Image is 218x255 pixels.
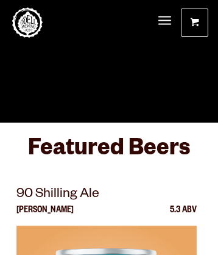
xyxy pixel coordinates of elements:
[16,184,197,206] p: 90 Shilling Ale
[16,206,74,226] p: [PERSON_NAME]
[158,9,171,34] a: Menu
[12,7,43,38] a: Odell Home
[16,135,202,172] h3: Featured Beers
[170,206,197,226] p: 5.3 ABV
